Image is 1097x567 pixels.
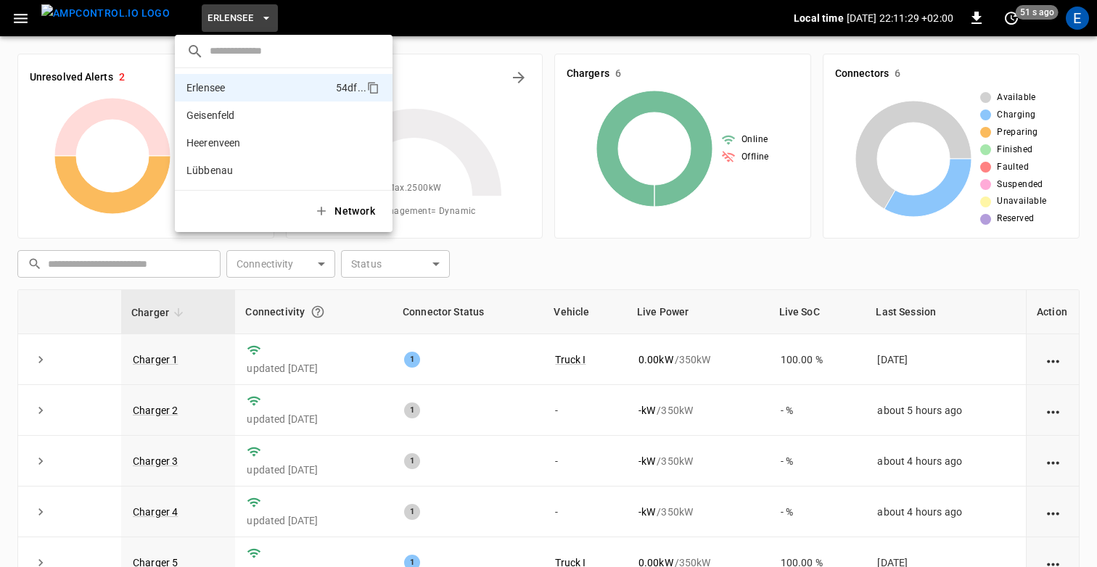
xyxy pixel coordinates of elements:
[305,196,387,226] button: Network
[186,108,328,123] p: Geisenfeld
[366,79,382,96] div: copy
[186,80,330,95] p: Erlensee
[186,136,328,150] p: Heerenveen
[186,163,329,178] p: Lübbenau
